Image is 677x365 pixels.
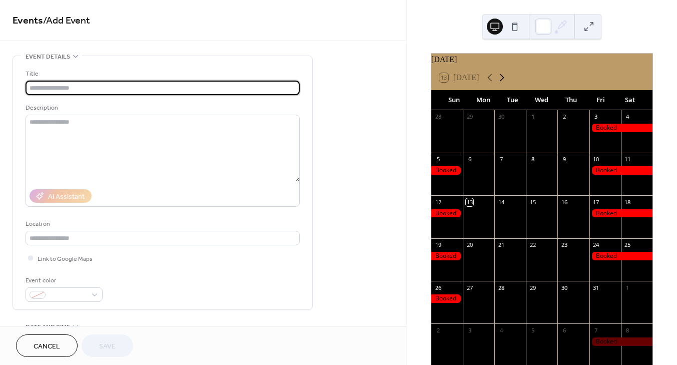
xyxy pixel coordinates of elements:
div: 8 [529,156,536,163]
div: 1 [624,284,631,291]
div: 2 [560,113,568,121]
div: Mon [468,90,498,110]
div: Booked [589,252,652,260]
div: 6 [560,326,568,334]
div: 6 [466,156,473,163]
div: 10 [592,156,600,163]
span: Link to Google Maps [38,254,93,264]
div: 17 [592,198,600,206]
div: 7 [497,156,505,163]
div: Booked [589,337,652,346]
div: 5 [529,326,536,334]
div: Fri [586,90,615,110]
button: Cancel [16,334,78,357]
div: 4 [624,113,631,121]
div: Title [26,69,298,79]
div: Sat [615,90,644,110]
div: 21 [497,241,505,249]
div: Booked [431,252,463,260]
div: 8 [624,326,631,334]
div: 4 [497,326,505,334]
div: Wed [527,90,557,110]
span: / Add Event [43,11,90,31]
div: 27 [466,284,473,291]
div: 13 [466,198,473,206]
div: 2 [434,326,442,334]
span: Cancel [34,341,60,352]
div: 31 [592,284,600,291]
div: Booked [431,166,463,175]
div: 30 [497,113,505,121]
div: 18 [624,198,631,206]
div: 23 [560,241,568,249]
span: Event details [26,52,70,62]
div: Event color [26,275,101,286]
div: Location [26,219,298,229]
div: [DATE] [431,54,652,66]
div: Sun [439,90,469,110]
div: 28 [434,113,442,121]
div: 3 [466,326,473,334]
div: 14 [497,198,505,206]
div: 3 [592,113,600,121]
div: Booked [431,209,463,218]
div: 30 [560,284,568,291]
div: 15 [529,198,536,206]
div: 25 [624,241,631,249]
div: Booked [589,124,652,132]
div: Tue [498,90,527,110]
div: Booked [431,294,463,303]
div: 12 [434,198,442,206]
div: Booked [589,166,652,175]
div: Booked [589,209,652,218]
div: 29 [466,113,473,121]
div: 28 [497,284,505,291]
div: 20 [466,241,473,249]
div: 9 [560,156,568,163]
div: 11 [624,156,631,163]
div: 5 [434,156,442,163]
div: 26 [434,284,442,291]
div: 1 [529,113,536,121]
div: 24 [592,241,600,249]
div: Thu [556,90,586,110]
span: Date and time [26,322,70,332]
div: 22 [529,241,536,249]
div: 16 [560,198,568,206]
div: 19 [434,241,442,249]
a: Events [13,11,43,31]
div: Description [26,103,298,113]
div: 29 [529,284,536,291]
div: 7 [592,326,600,334]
